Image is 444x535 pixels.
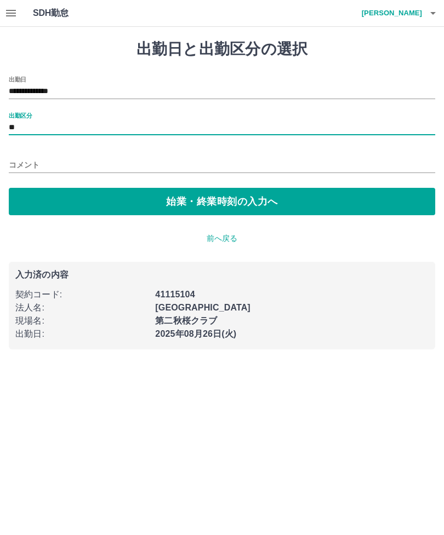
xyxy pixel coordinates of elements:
[9,233,435,244] p: 前へ戻る
[155,329,236,338] b: 2025年08月26日(火)
[155,316,217,325] b: 第二秋桜クラブ
[155,290,195,299] b: 41115104
[155,303,251,312] b: [GEOGRAPHIC_DATA]
[15,327,149,341] p: 出勤日 :
[15,271,429,279] p: 入力済の内容
[15,288,149,301] p: 契約コード :
[9,188,435,215] button: 始業・終業時刻の入力へ
[15,314,149,327] p: 現場名 :
[15,301,149,314] p: 法人名 :
[9,111,32,119] label: 出勤区分
[9,40,435,59] h1: 出勤日と出勤区分の選択
[9,75,26,83] label: 出勤日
